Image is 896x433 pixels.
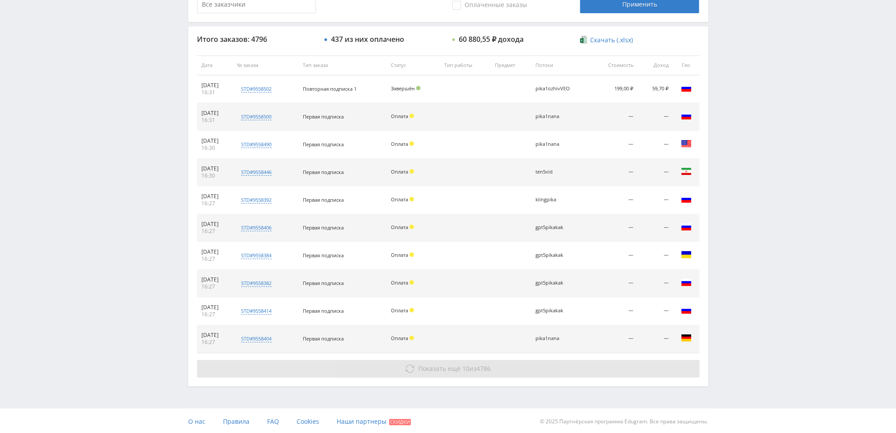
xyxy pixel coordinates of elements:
div: klingpika [535,197,575,203]
span: Первая подписка [303,141,344,148]
th: Тип заказа [298,56,387,75]
th: № заказа [233,56,298,75]
span: Оплата [391,196,408,203]
div: 16:31 [201,117,229,124]
span: Холд [409,280,414,285]
th: Доход [638,56,673,75]
img: ukr.png [681,249,692,260]
span: Холд [409,197,414,201]
td: 59,70 ₽ [638,75,673,103]
span: из [418,364,491,373]
div: gpt5pikakak [535,225,575,230]
div: 60 880,55 ₽ дохода [459,35,524,43]
div: 16:30 [201,172,229,179]
div: [DATE] [201,165,229,172]
td: — [591,270,638,297]
img: rus.png [681,222,692,232]
td: — [638,103,673,131]
img: rus.png [681,111,692,121]
div: std#9558500 [241,113,271,120]
div: std#9558406 [241,224,271,231]
div: [DATE] [201,332,229,339]
span: 4786 [476,364,491,373]
img: rus.png [681,83,692,93]
div: [DATE] [201,110,229,117]
td: — [638,131,673,159]
span: Первая подписка [303,335,344,342]
div: std#9558414 [241,307,271,315]
td: — [638,270,673,297]
span: Оплата [391,113,408,119]
span: Холд [409,225,414,229]
img: rus.png [681,305,692,315]
div: std#9558404 [241,335,271,342]
span: Оплата [391,307,408,314]
span: Наши партнеры [337,417,387,426]
td: — [591,131,638,159]
span: Холд [409,141,414,146]
span: Скачать (.xlsx) [590,37,633,44]
span: Оплата [391,252,408,258]
img: rus.png [681,194,692,204]
span: Первая подписка [303,307,344,314]
div: 16:27 [201,339,229,346]
span: Холд [409,169,414,174]
td: — [638,325,673,353]
div: std#9558446 [241,169,271,176]
div: pika1nana [535,141,575,147]
img: usa.png [681,138,692,149]
span: Оплата [391,279,408,286]
div: std#9558392 [241,196,271,204]
span: Холд [409,308,414,312]
span: Первая подписка [303,169,344,175]
div: 16:27 [201,255,229,263]
div: [DATE] [201,276,229,283]
span: Оплата [391,168,408,175]
td: — [591,242,638,270]
span: Завершён [391,85,415,92]
div: [DATE] [201,82,229,89]
div: Итого заказов: 4796 [197,35,316,43]
div: pika1ozhivVEO [535,86,575,92]
td: — [638,242,673,270]
img: irn.png [681,166,692,177]
span: Показать ещё [418,364,461,373]
div: pika1nana [535,114,575,119]
td: — [591,325,638,353]
div: 16:27 [201,311,229,318]
div: [DATE] [201,193,229,200]
span: Первая подписка [303,113,344,120]
span: Оплата [391,141,408,147]
div: 16:27 [201,228,229,235]
img: deu.png [681,333,692,343]
div: 16:30 [201,144,229,152]
span: Оплата [391,224,408,230]
td: — [591,159,638,186]
td: — [638,186,673,214]
th: Дата [197,56,233,75]
div: gpt5pikakak [535,252,575,258]
span: 10 [462,364,469,373]
th: Тип работы [440,56,491,75]
span: FAQ [267,417,279,426]
span: Холд [409,114,414,118]
div: [DATE] [201,137,229,144]
div: gpt5pikakak [535,280,575,286]
td: — [638,297,673,325]
div: 16:27 [201,283,229,290]
span: Оплаченные заказы [452,1,527,10]
div: std#9558490 [241,141,271,148]
span: Первая подписка [303,280,344,286]
td: — [638,214,673,242]
span: Первая подписка [303,224,344,231]
div: [DATE] [201,304,229,311]
span: Скидки [389,419,411,425]
td: — [638,159,673,186]
div: pika1nana [535,336,575,341]
th: Потоки [531,56,591,75]
div: std#9558502 [241,85,271,93]
div: 437 из них оплачено [331,35,404,43]
div: std#9558382 [241,280,271,287]
span: Холд [409,252,414,257]
span: Подтвержден [416,86,420,90]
